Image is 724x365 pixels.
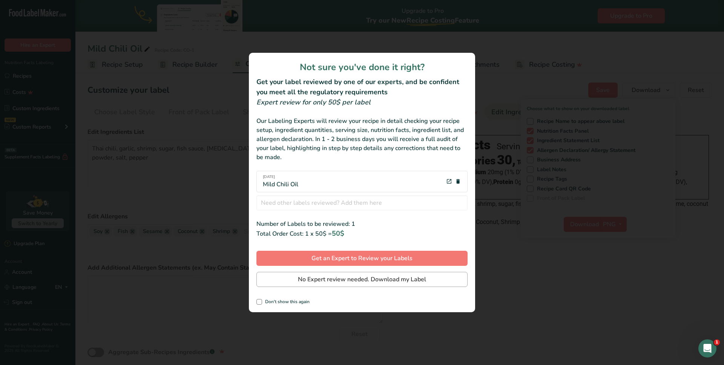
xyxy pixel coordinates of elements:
[256,60,468,74] h1: Not sure you've done it right?
[256,195,468,210] input: Need other labels reviewed? Add them here
[698,339,716,357] iframe: Intercom live chat
[332,229,344,238] span: 50$
[263,174,298,180] span: [DATE]
[256,117,468,162] div: Our Labeling Experts will review your recipe in detail checking your recipe setup, ingredient qua...
[262,299,310,305] span: Don't show this again
[263,174,298,189] div: Mild Chili Oil
[256,97,468,107] div: Expert review for only 50$ per label
[256,251,468,266] button: Get an Expert to Review your Labels
[256,229,468,239] div: Total Order Cost: 1 x 50$ =
[256,77,468,97] h2: Get your label reviewed by one of our experts, and be confident you meet all the regulatory requi...
[714,339,720,345] span: 1
[256,219,468,229] div: Number of Labels to be reviewed: 1
[256,272,468,287] button: No Expert review needed. Download my Label
[298,275,426,284] span: No Expert review needed. Download my Label
[311,254,413,263] span: Get an Expert to Review your Labels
